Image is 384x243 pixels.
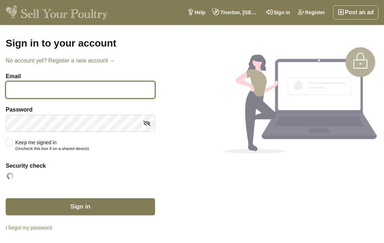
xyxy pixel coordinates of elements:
h1: Sign in to your account [6,37,155,49]
label: Password [6,106,155,114]
a: Register [294,5,329,20]
small: (Uncheck this box if on a shared device) [15,146,89,151]
img: Sell Your Poultry [6,5,108,20]
label: Email [6,72,155,81]
label: Keep me signed in [6,139,89,151]
a: Post an ad [333,5,378,20]
a: Help [183,5,209,20]
a: Sign in [262,5,294,20]
label: Security check [6,162,155,170]
span: Sign in [70,203,91,210]
a: Tiverton, [GEOGRAPHIC_DATA] [209,5,262,20]
button: Sign in [6,198,155,215]
a: No account yet? Register a new account → [6,56,155,65]
a: Show/hide password [142,118,152,129]
a: I forgot my password [6,224,155,232]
